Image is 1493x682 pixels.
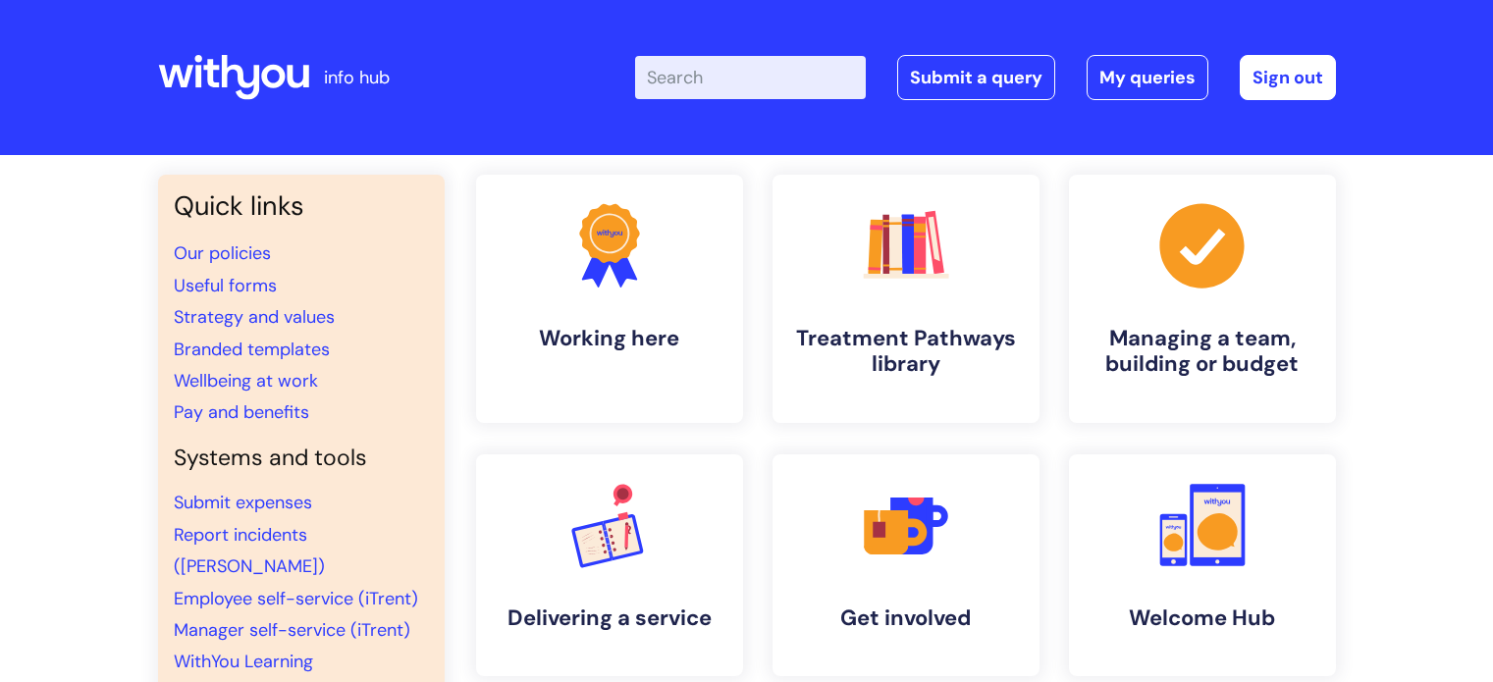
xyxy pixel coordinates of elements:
a: Useful forms [174,274,277,297]
input: Search [635,56,866,99]
a: Wellbeing at work [174,369,318,393]
a: Pay and benefits [174,400,309,424]
a: Working here [476,175,743,423]
h4: Systems and tools [174,445,429,472]
div: | - [635,55,1336,100]
h3: Quick links [174,190,429,222]
h4: Delivering a service [492,605,727,631]
a: Sign out [1240,55,1336,100]
a: Manager self-service (iTrent) [174,618,410,642]
a: Submit expenses [174,491,312,514]
a: Our policies [174,241,271,265]
a: My queries [1087,55,1208,100]
h4: Working here [492,326,727,351]
a: Treatment Pathways library [773,175,1040,423]
a: Welcome Hub [1069,454,1336,676]
a: Managing a team, building or budget [1069,175,1336,423]
p: info hub [324,62,390,93]
a: Branded templates [174,338,330,361]
a: WithYou Learning [174,650,313,673]
h4: Treatment Pathways library [788,326,1024,378]
h4: Managing a team, building or budget [1085,326,1320,378]
a: Delivering a service [476,454,743,676]
a: Get involved [773,454,1040,676]
h4: Get involved [788,605,1024,631]
a: Submit a query [897,55,1055,100]
h4: Welcome Hub [1085,605,1320,631]
a: Report incidents ([PERSON_NAME]) [174,523,325,578]
a: Strategy and values [174,305,335,329]
a: Employee self-service (iTrent) [174,587,418,610]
